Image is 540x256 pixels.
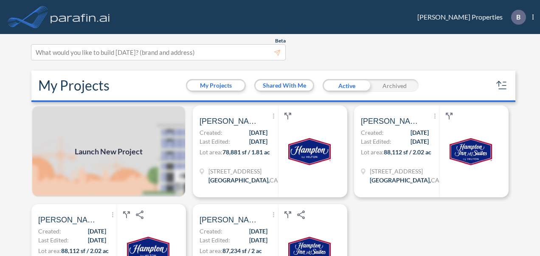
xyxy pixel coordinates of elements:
button: sort [495,79,509,92]
span: 3443 Buena Vista Rd [208,167,278,176]
span: Created: [361,128,384,137]
span: Beta [275,37,286,44]
div: Archived [371,79,419,92]
span: Bolthouse Hotel [38,215,98,225]
div: Bakersfield, CA [208,176,278,185]
div: Bakersfield, CA [370,176,439,185]
span: CA [270,176,278,184]
span: 87,234 sf / 2 ac [222,247,262,254]
span: 88,112 sf / 2.02 ac [384,148,431,156]
span: Bolthouse Hotel [361,116,420,126]
img: logo [49,9,112,26]
span: 3443 Buena Vista Rd [370,167,439,176]
img: logo [288,130,331,173]
span: Lot area: [361,148,384,156]
span: [DATE] [249,137,267,146]
img: add [31,105,186,197]
span: [DATE] [88,236,106,245]
span: Lot area: [38,247,61,254]
span: Last Edited: [200,236,230,245]
span: Last Edited: [361,137,391,146]
a: [PERSON_NAME][GEOGRAPHIC_DATA]Created:[DATE]Last Edited:[DATE]Lot area:88,112 sf / 2.02 ac[STREET... [351,105,512,197]
span: Bolthouse Hotel [200,215,259,225]
span: 78,881 sf / 1.81 ac [222,148,270,156]
span: Created: [38,227,61,236]
span: Created: [200,227,222,236]
span: CA [431,176,439,184]
span: [GEOGRAPHIC_DATA] , [208,176,270,184]
span: Bolthouse Hotel [200,116,259,126]
span: 88,112 sf / 2.02 ac [61,247,109,254]
span: Created: [200,128,222,137]
span: Last Edited: [38,236,69,245]
span: [DATE] [411,128,429,137]
a: Launch New Project [31,105,186,197]
span: [DATE] [249,236,267,245]
span: [DATE] [249,227,267,236]
h2: My Projects [38,77,110,94]
button: My Projects [187,80,245,91]
span: Last Edited: [200,137,230,146]
div: Active [323,79,371,92]
span: [DATE] [249,128,267,137]
button: Shared With Me [256,80,313,91]
span: Launch New Project [75,146,143,157]
img: logo [450,130,492,173]
span: [GEOGRAPHIC_DATA] , [370,176,431,184]
span: Lot area: [200,247,222,254]
span: Lot area: [200,148,222,156]
span: [DATE] [88,227,106,236]
p: B [516,13,520,21]
span: [DATE] [411,137,429,146]
div: [PERSON_NAME] Properties [405,10,534,25]
a: [PERSON_NAME][GEOGRAPHIC_DATA]Created:[DATE]Last Edited:[DATE]Lot area:78,881 sf / 1.81 ac[STREET... [189,105,351,197]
